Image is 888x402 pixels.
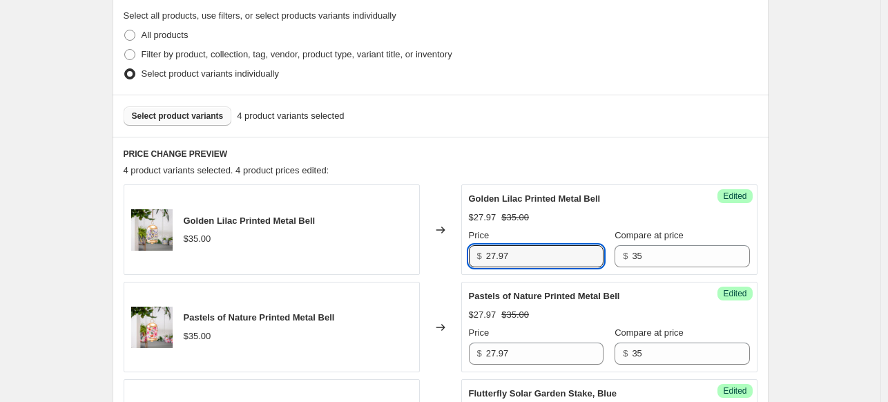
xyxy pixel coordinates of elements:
[469,211,496,224] div: $27.97
[124,149,757,160] h6: PRICE CHANGE PREVIEW
[184,312,335,323] span: Pastels of Nature Printed Metal Bell
[723,191,746,202] span: Edited
[469,327,490,338] span: Price
[615,327,684,338] span: Compare at price
[469,230,490,240] span: Price
[723,288,746,299] span: Edited
[132,111,224,122] span: Select product variants
[184,329,211,343] div: $35.00
[615,230,684,240] span: Compare at price
[501,211,529,224] strike: $35.00
[623,348,628,358] span: $
[142,30,189,40] span: All products
[501,308,529,322] strike: $35.00
[469,193,601,204] span: Golden Lilac Printed Metal Bell
[477,251,482,261] span: $
[184,216,316,226] span: Golden Lilac Printed Metal Bell
[131,209,173,251] img: 3909_ffe58191-df0c-435a-829c-ae4d1152d9cf_80x.jpg
[184,232,211,246] div: $35.00
[142,49,452,59] span: Filter by product, collection, tag, vendor, product type, variant title, or inventory
[142,68,279,79] span: Select product variants individually
[623,251,628,261] span: $
[469,308,496,322] div: $27.97
[723,385,746,396] span: Edited
[131,307,173,348] img: 3909_bbd983f8-33c1-401c-9cfa-b19ed51eb9f1_80x.jpg
[469,388,617,399] span: Flutterfly Solar Garden Stake, Blue
[124,165,329,175] span: 4 product variants selected. 4 product prices edited:
[124,106,232,126] button: Select product variants
[469,291,620,301] span: Pastels of Nature Printed Metal Bell
[124,10,396,21] span: Select all products, use filters, or select products variants individually
[237,109,344,123] span: 4 product variants selected
[477,348,482,358] span: $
